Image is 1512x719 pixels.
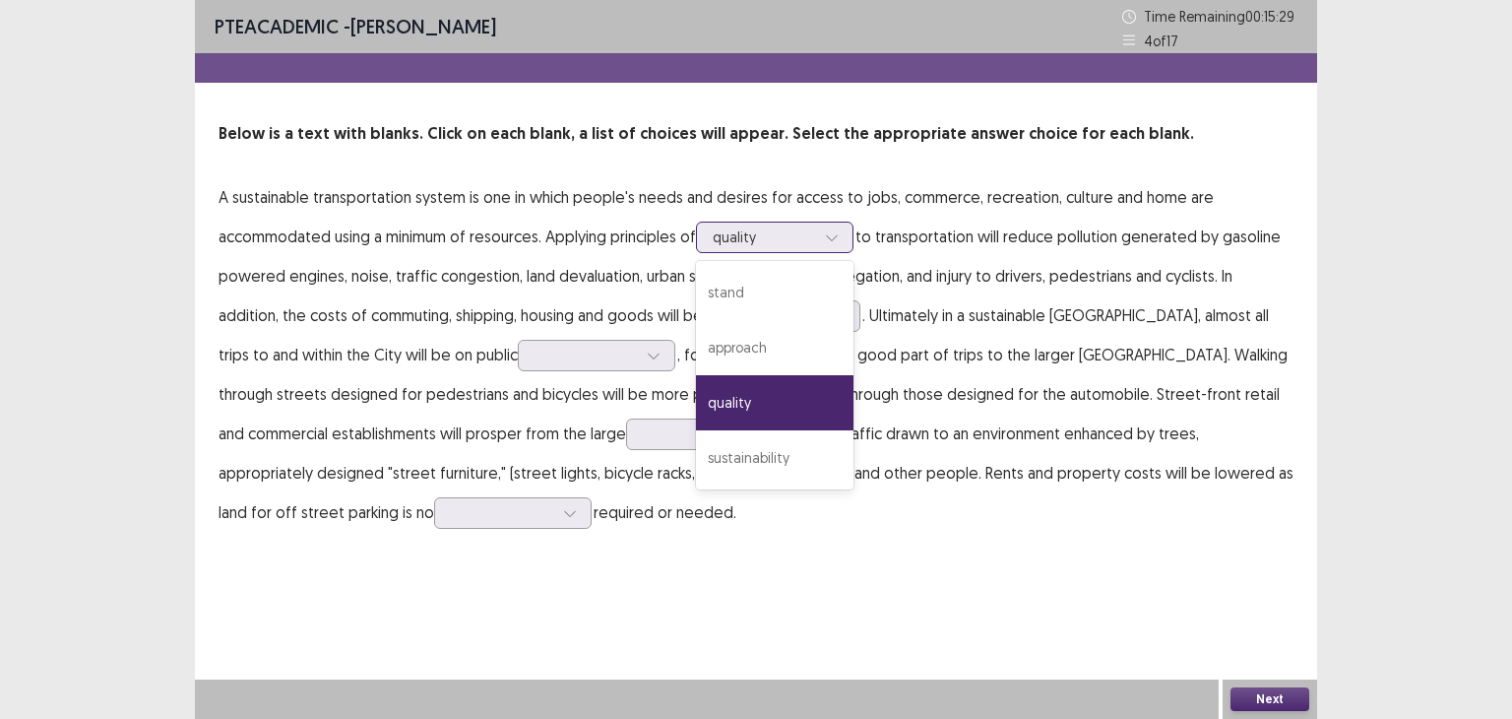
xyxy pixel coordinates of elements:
p: - [PERSON_NAME] [215,12,496,41]
p: Time Remaining 00 : 15 : 29 [1144,6,1297,27]
p: 4 of 17 [1144,31,1178,51]
div: approach [696,320,853,375]
button: Next [1230,687,1309,711]
div: quality [713,223,815,252]
div: sustainability [696,430,853,486]
p: Below is a text with blanks. Click on each blank, a list of choices will appear. Select the appro... [219,122,1293,146]
div: stand [696,265,853,320]
p: A sustainable transportation system is one in which people's needs and desires for access to jobs... [219,177,1293,532]
div: quality [696,375,853,430]
span: PTE academic [215,14,339,38]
